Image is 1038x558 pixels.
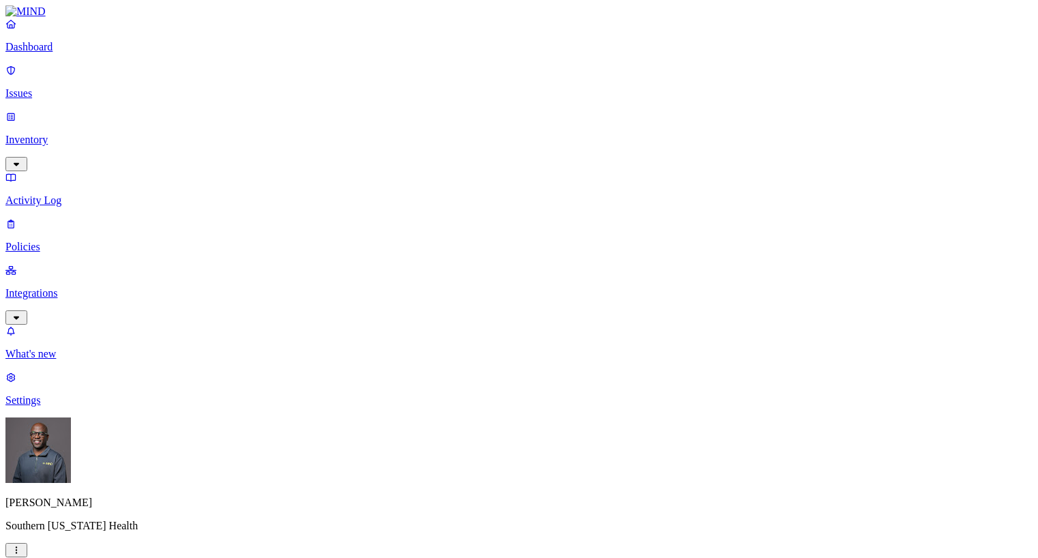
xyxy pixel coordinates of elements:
img: Gregory Thomas [5,417,71,483]
p: What's new [5,348,1033,360]
p: Settings [5,394,1033,407]
img: MIND [5,5,46,18]
p: Integrations [5,287,1033,299]
a: Settings [5,371,1033,407]
p: Southern [US_STATE] Health [5,520,1033,532]
a: MIND [5,5,1033,18]
p: [PERSON_NAME] [5,497,1033,509]
a: What's new [5,325,1033,360]
p: Policies [5,241,1033,253]
p: Issues [5,87,1033,100]
a: Activity Log [5,171,1033,207]
a: Integrations [5,264,1033,323]
a: Issues [5,64,1033,100]
a: Inventory [5,111,1033,169]
p: Dashboard [5,41,1033,53]
a: Policies [5,218,1033,253]
p: Activity Log [5,194,1033,207]
a: Dashboard [5,18,1033,53]
p: Inventory [5,134,1033,146]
